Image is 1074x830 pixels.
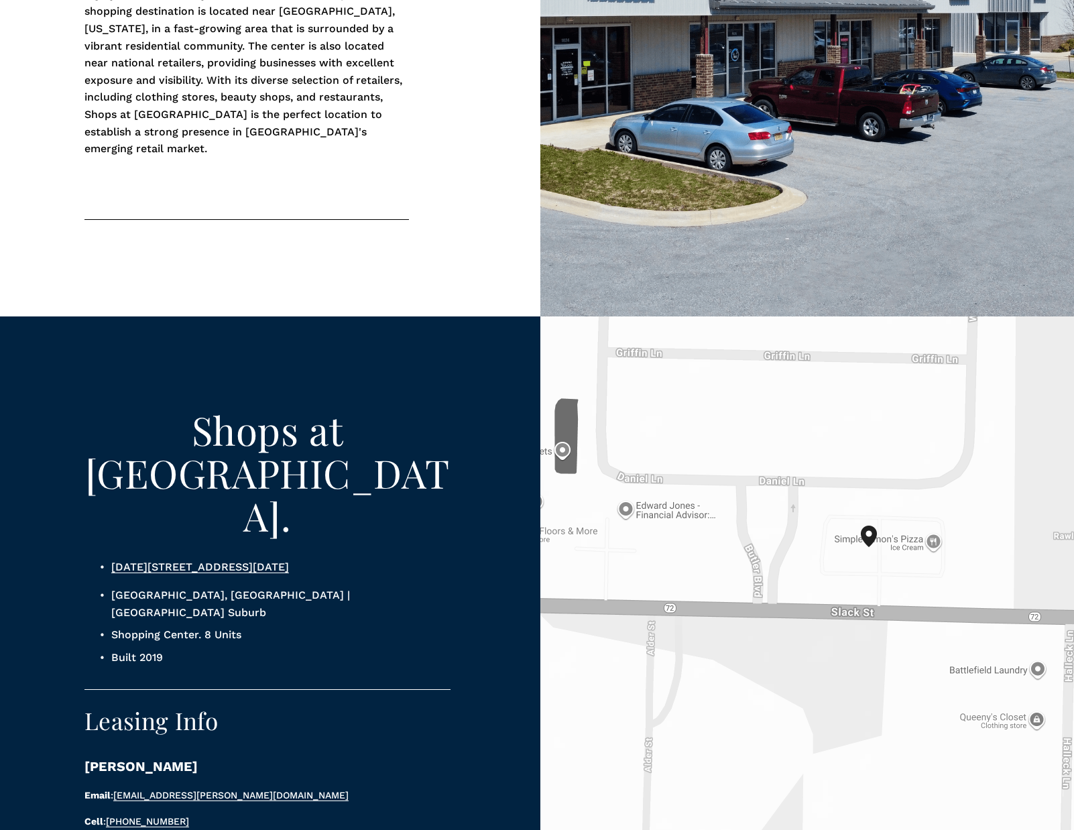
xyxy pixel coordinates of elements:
[106,816,189,827] a: [PHONE_NUMBER]
[84,759,198,774] strong: [PERSON_NAME]
[84,707,409,735] h3: Leasing Info
[84,814,409,829] p: :
[84,790,111,801] strong: Email
[84,816,103,827] strong: Cell
[111,587,451,621] p: [GEOGRAPHIC_DATA], [GEOGRAPHIC_DATA] | [GEOGRAPHIC_DATA] Suburb
[113,790,349,801] a: [EMAIL_ADDRESS][PERSON_NAME][DOMAIN_NAME]
[111,626,451,644] p: Shopping Center. 8 Units
[861,526,893,569] div: Shops at Slack Street 1020 Slack Street Pea Ridge, AR, 72751, United States
[84,788,409,803] p: :
[111,560,289,573] a: [DATE][STREET_ADDRESS][DATE]
[84,409,451,537] h2: Shops at [GEOGRAPHIC_DATA].
[111,649,451,666] p: Built 2019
